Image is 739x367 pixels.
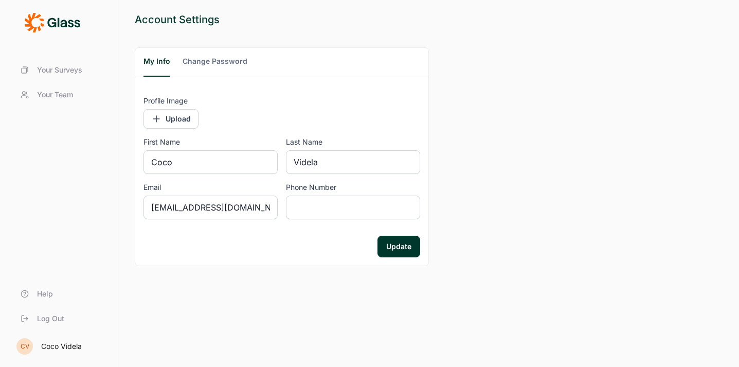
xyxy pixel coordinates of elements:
label: Profile Image [143,96,420,106]
span: Log Out [37,313,64,324]
button: My Info [143,56,170,77]
label: Email [143,182,278,193]
button: Change Password [183,56,247,77]
span: Your Team [37,90,73,100]
span: Help [37,289,53,299]
div: Coco Videla [41,343,82,350]
button: Upload [143,109,199,129]
button: Update [377,236,420,257]
div: CV [16,338,33,355]
span: Your Surveys [37,65,82,75]
label: Last Name [286,137,420,147]
label: Phone Number [286,182,420,193]
span: Account Settings [135,12,220,27]
label: First Name [143,137,278,147]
